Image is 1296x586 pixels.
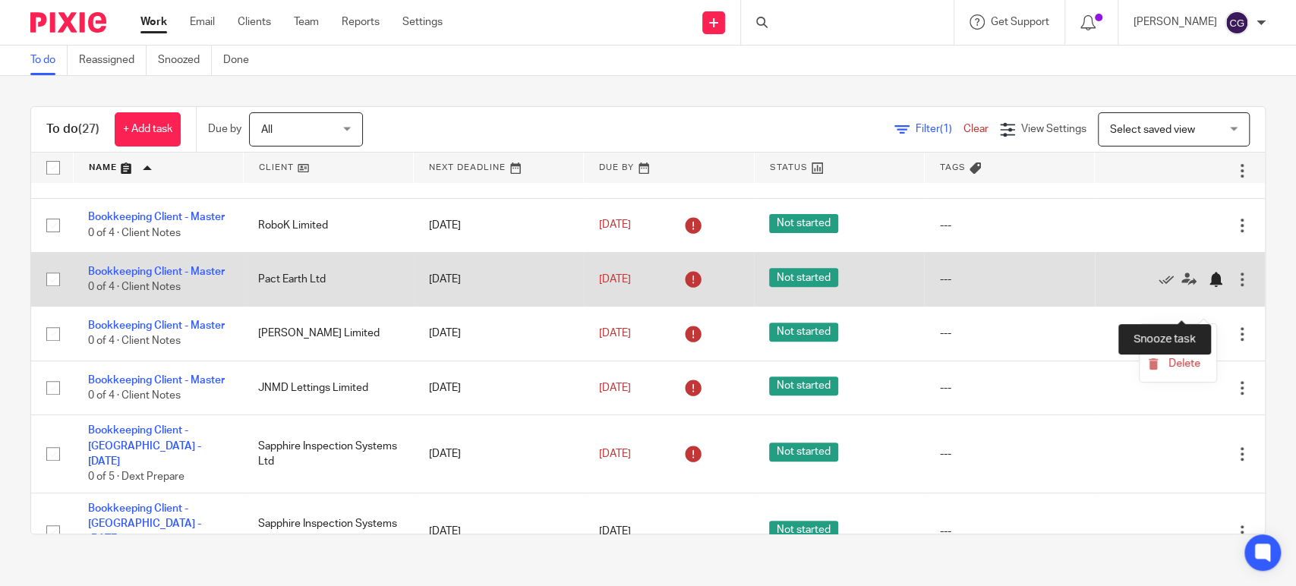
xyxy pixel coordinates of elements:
a: Work [140,14,167,30]
span: Delete [1168,358,1200,369]
a: Email [190,14,215,30]
td: Pact Earth Ltd [243,252,413,306]
a: Bookkeeping Client - Master [88,320,225,331]
td: [DATE] [414,307,584,361]
p: Due by [208,121,241,137]
span: [DATE] [599,449,631,459]
td: [DATE] [414,493,584,571]
span: (27) [78,123,99,135]
button: Delete [1147,358,1209,370]
h1: To do [46,121,99,137]
a: To do [30,46,68,75]
span: Not started [769,268,838,287]
span: Edit task [1168,337,1209,348]
span: 0 of 4 · Client Notes [88,390,181,401]
a: Bookkeeping Client - Master [88,266,225,277]
span: 0 of 4 · Client Notes [88,228,181,238]
td: [DATE] [414,361,584,414]
div: --- [939,326,1079,341]
a: Clear [963,124,989,134]
td: [DATE] [414,415,584,493]
a: Mark as done [1159,272,1181,287]
a: Bookkeeping Client - [GEOGRAPHIC_DATA] - [DATE] [88,425,201,467]
span: Not started [769,376,838,395]
span: Get Support [991,17,1049,27]
a: Bookkeeping Client - [GEOGRAPHIC_DATA] - [DATE] [88,503,201,545]
span: [DATE] [599,328,631,339]
span: [DATE] [599,383,631,393]
div: --- [939,524,1079,539]
img: svg%3E [1225,11,1249,35]
a: Edit task [1147,337,1209,348]
span: All [261,124,273,135]
td: RoboK Limited [243,198,413,252]
span: [DATE] [599,274,631,285]
div: --- [939,446,1079,462]
div: --- [939,218,1079,233]
span: (1) [940,124,952,134]
td: [DATE] [414,198,584,252]
span: 0 of 4 · Client Notes [88,282,181,292]
span: 0 of 5 · Dext Prepare [88,471,184,482]
span: Not started [769,443,838,462]
a: Team [294,14,319,30]
span: 0 of 4 · Client Notes [88,336,181,347]
span: View Settings [1021,124,1086,134]
span: Not started [769,214,838,233]
span: Not started [769,521,838,540]
span: Not started [769,323,838,342]
span: Select saved view [1110,124,1195,135]
a: Reassigned [79,46,147,75]
span: Filter [916,124,963,134]
div: --- [939,380,1079,395]
p: [PERSON_NAME] [1134,14,1217,30]
td: Sapphire Inspection Systems Ltd [243,493,413,571]
a: Clients [238,14,271,30]
a: Bookkeeping Client - Master [88,212,225,222]
td: JNMD Lettings Limited [243,361,413,414]
a: Done [223,46,260,75]
span: [DATE] [599,220,631,231]
td: Sapphire Inspection Systems Ltd [243,415,413,493]
a: Snoozed [158,46,212,75]
a: Reports [342,14,380,30]
a: Bookkeeping Client - Master [88,375,225,386]
img: Pixie [30,12,106,33]
a: + Add task [115,112,181,146]
td: [PERSON_NAME] Limited [243,307,413,361]
span: Tags [940,163,966,172]
td: [DATE] [414,252,584,306]
a: Settings [402,14,443,30]
div: --- [939,272,1079,287]
span: [DATE] [599,526,631,537]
